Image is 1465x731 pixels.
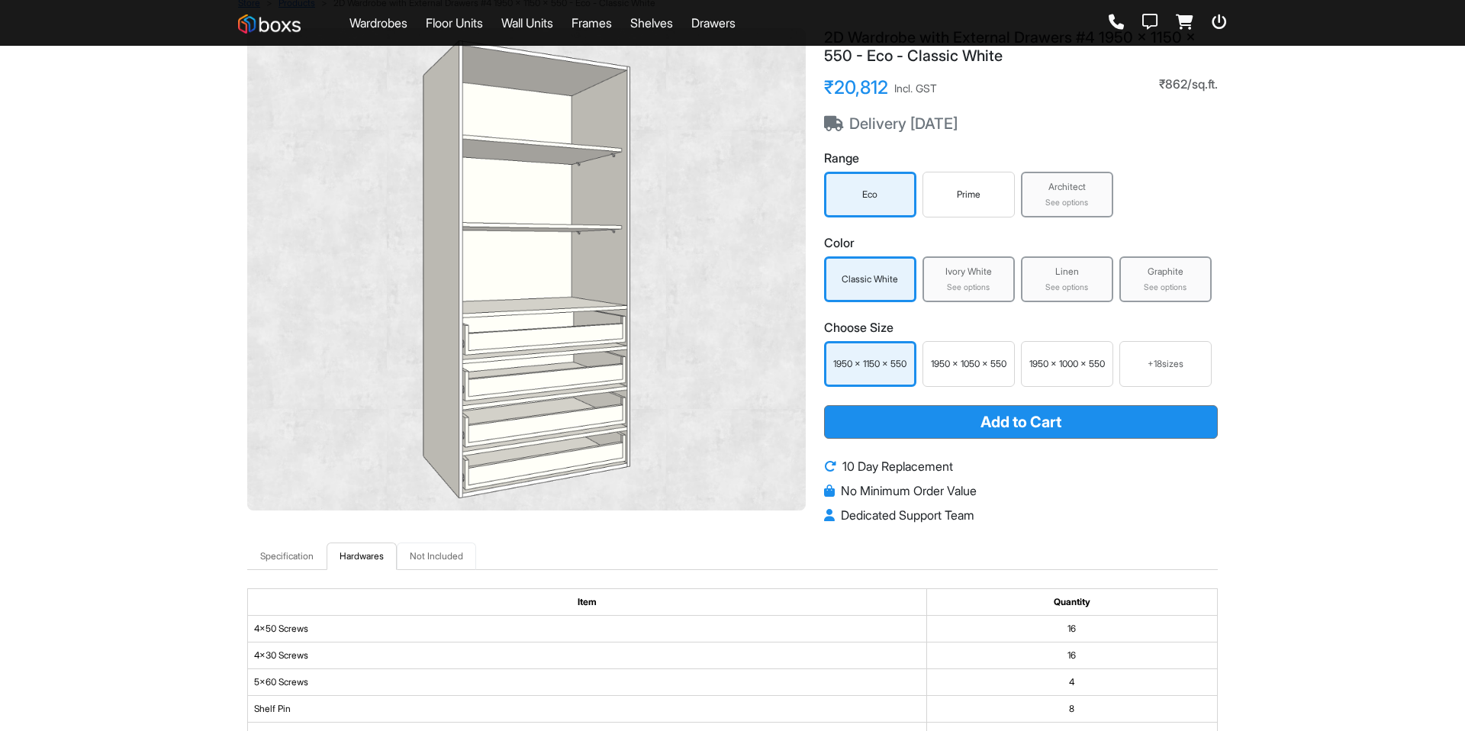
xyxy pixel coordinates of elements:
a: Shelves [630,14,673,32]
h3: Range [824,151,1218,166]
td: 4 [926,669,1217,696]
span: ₹862/sq.ft. [1159,77,1218,92]
a: Hardwares [327,543,397,570]
div: See options [1124,282,1207,294]
td: 8 [926,696,1217,723]
th: Quantity [926,589,1217,616]
td: Shelf Pin [248,696,927,723]
a: Wall Units [501,14,553,32]
div: See options [1025,282,1109,294]
div: 1950 x 1000 x 550 [1025,357,1109,371]
h3: Color [824,236,1218,250]
a: Specification [247,543,327,570]
a: Drawers [691,14,736,32]
div: Ivory White [927,265,1010,279]
td: 16 [926,616,1217,642]
div: + 18 sizes [1126,357,1205,371]
th: Item [248,589,927,616]
a: Wardrobes [349,14,407,32]
div: Eco [829,188,911,201]
li: 10 Day Replacement [824,457,1218,475]
td: 4x30 Screws [248,642,927,669]
div: 1950 x 1050 x 550 [926,357,1011,371]
div: Prime [926,188,1011,201]
td: 5x60 Screws [248,669,927,696]
td: 4x50 Screws [248,616,927,642]
a: Not Included [397,543,476,570]
div: Classic White [829,272,911,286]
span: Delivery [DATE] [824,114,958,133]
div: Graphite [1124,265,1207,279]
a: Frames [572,14,612,32]
img: Boxs Store logo [238,14,301,34]
a: Logout [1212,14,1227,31]
div: 1950 x 1150 x 550 [829,357,911,371]
div: Linen [1025,265,1109,279]
h1: 2D Wardrobe with External Drawers #4 1950 x 1150 x 550 - Eco - Classic White [824,28,1218,65]
li: Dedicated Support Team [824,506,1218,524]
span: ₹20,812 [824,77,888,99]
a: Floor Units [426,14,483,32]
div: See options [1025,197,1109,209]
td: 16 [926,642,1217,669]
div: Architect [1025,180,1109,194]
li: No Minimum Order Value [824,481,1218,500]
span: Incl. GST [894,80,937,96]
div: See options [927,282,1010,294]
button: Add to Cart [824,405,1218,439]
h3: Choose Size [824,320,1218,335]
img: 2D Wardrobe with External Drawers #4 1950 x 1150 x 550 - Eco - Classic White [259,40,794,498]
